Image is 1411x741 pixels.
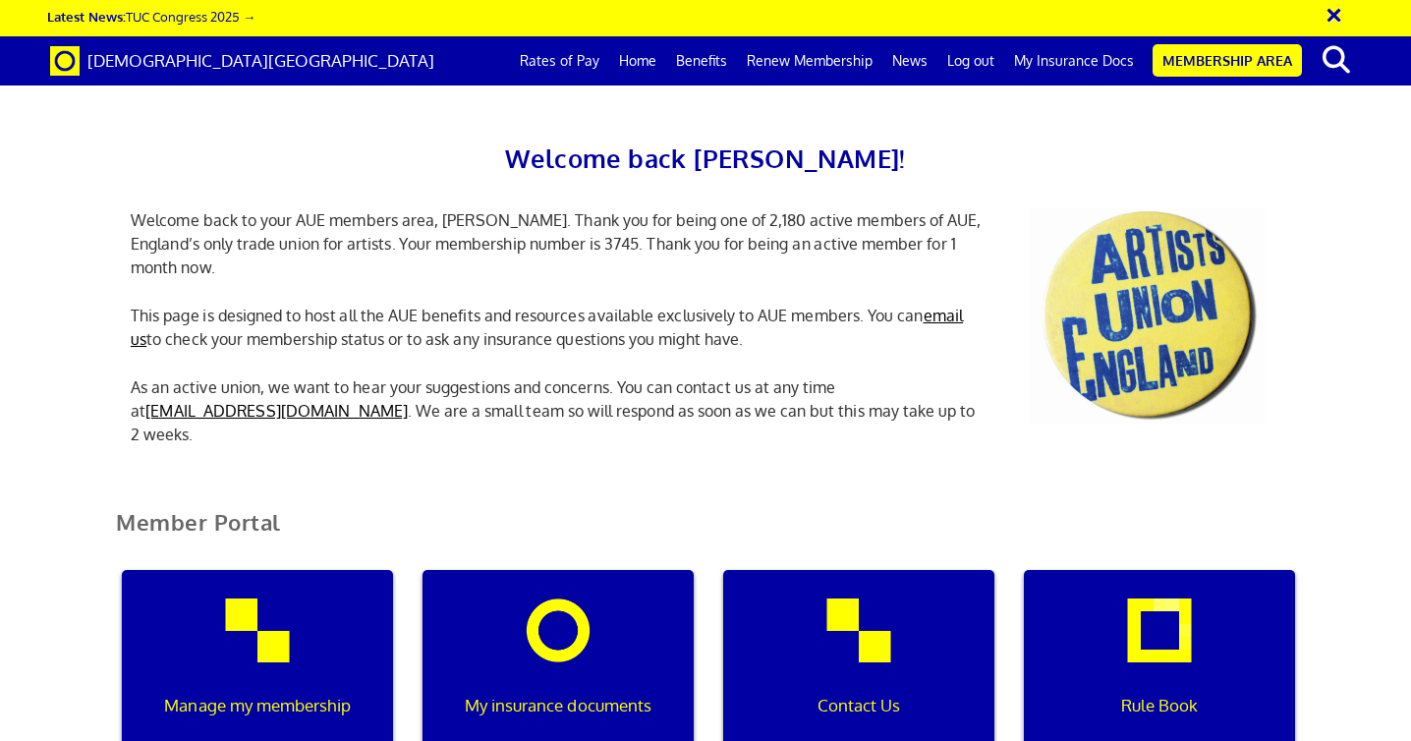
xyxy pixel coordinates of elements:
button: search [1306,39,1366,81]
p: This page is designed to host all the AUE benefits and resources available exclusively to AUE mem... [116,304,1000,351]
h2: Member Portal [101,510,1310,558]
a: Benefits [666,36,737,85]
p: Contact Us [737,693,981,718]
a: [EMAIL_ADDRESS][DOMAIN_NAME] [145,401,408,421]
a: Brand [DEMOGRAPHIC_DATA][GEOGRAPHIC_DATA] [35,36,449,85]
strong: Latest News: [47,8,126,25]
p: My insurance documents [436,693,680,718]
a: Renew Membership [737,36,882,85]
a: Latest News:TUC Congress 2025 → [47,8,255,25]
a: Membership Area [1153,44,1302,77]
span: [DEMOGRAPHIC_DATA][GEOGRAPHIC_DATA] [87,50,434,71]
h2: Welcome back [PERSON_NAME]! [116,138,1295,179]
p: As an active union, we want to hear your suggestions and concerns. You can contact us at any time... [116,375,1000,446]
a: News [882,36,937,85]
p: Welcome back to your AUE members area, [PERSON_NAME]. Thank you for being one of 2,180 active mem... [116,208,1000,279]
a: Log out [937,36,1004,85]
a: Rates of Pay [510,36,609,85]
a: Home [609,36,666,85]
a: My Insurance Docs [1004,36,1144,85]
p: Rule Book [1038,693,1281,718]
p: Manage my membership [136,693,379,718]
